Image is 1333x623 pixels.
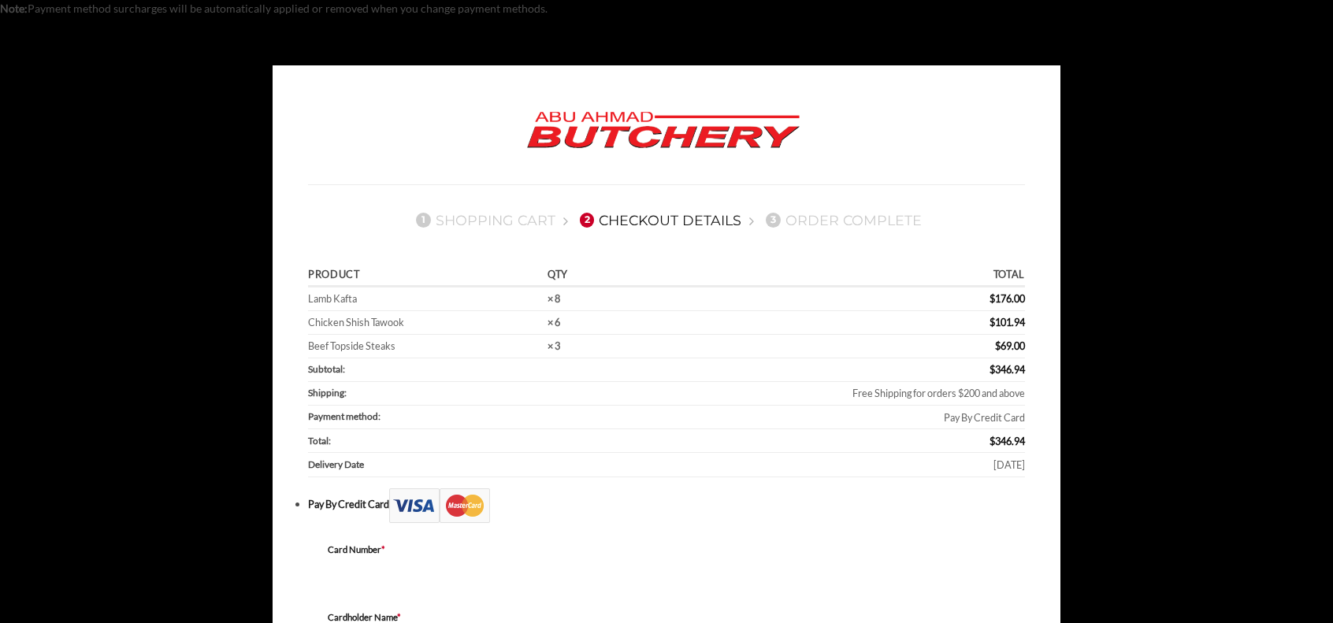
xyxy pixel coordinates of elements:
[411,212,555,228] a: 1Shopping Cart
[613,382,1025,406] td: Free Shipping for orders $200 and above
[308,335,543,358] td: Beef Topside Steaks
[389,488,490,523] img: Checkout
[308,453,613,477] th: Delivery Date
[575,212,742,228] a: 2Checkout details
[990,316,995,328] span: $
[416,213,430,227] span: 1
[514,101,813,161] img: Abu Ahmad Butchery
[613,453,1025,477] td: [DATE]
[613,265,1025,287] th: Total
[308,429,613,453] th: Total:
[548,316,560,328] strong: × 6
[990,363,995,376] span: $
[308,382,613,406] th: Shipping:
[990,363,1025,376] bdi: 346.94
[990,435,1025,447] bdi: 346.94
[548,292,560,305] strong: × 8
[328,543,643,557] label: Card Number
[397,612,401,622] abbr: required
[990,292,1025,305] bdi: 176.00
[308,406,613,429] th: Payment method:
[308,498,490,510] label: Pay By Credit Card
[543,265,613,287] th: Qty
[548,339,560,352] strong: × 3
[613,406,1025,429] td: Pay By Credit Card
[308,311,543,335] td: Chicken Shish Tawook
[990,316,1025,328] bdi: 101.94
[308,200,1025,241] nav: Checkout steps
[580,213,594,227] span: 2
[381,544,385,554] abbr: required
[990,292,995,305] span: $
[308,265,543,287] th: Product
[308,287,543,311] td: Lamb Kafta
[995,339,1001,352] span: $
[995,339,1025,352] bdi: 69.00
[990,435,995,447] span: $
[308,358,613,382] th: Subtotal:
